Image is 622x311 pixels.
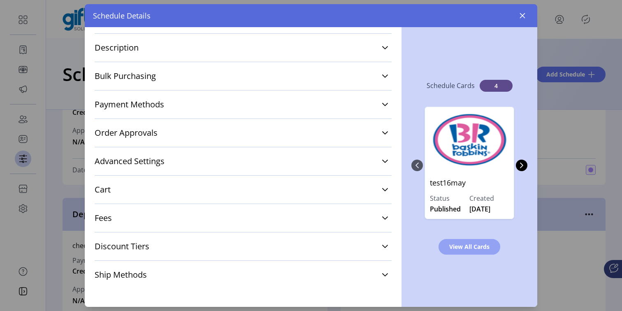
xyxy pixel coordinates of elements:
[430,112,509,167] img: test16may
[95,124,392,142] a: Order Approvals
[95,209,392,227] a: Fees
[95,129,158,137] span: Order Approvals
[516,160,527,171] button: Next Page
[93,10,151,21] span: Schedule Details
[95,39,392,57] a: Description
[430,193,469,203] label: Status
[449,242,490,251] span: View All Cards
[95,237,392,255] a: Discount Tiers
[95,186,111,194] span: Cart
[469,193,509,203] label: Created
[427,81,475,91] p: Schedule Cards
[95,152,392,170] a: Advanced Settings
[95,271,147,279] span: Ship Methods
[95,100,164,109] span: Payment Methods
[95,44,139,52] span: Description
[95,242,149,251] span: Discount Tiers
[95,181,392,199] a: Cart
[480,80,513,92] span: 4
[95,95,392,114] a: Payment Methods
[95,67,392,85] a: Bulk Purchasing
[430,172,509,193] p: test16may
[95,214,112,222] span: Fees
[439,239,500,255] button: View All Cards
[95,157,165,165] span: Advanced Settings
[95,72,156,80] span: Bulk Purchasing
[423,98,516,232] div: 0
[430,204,461,214] span: Published
[469,204,490,214] span: [DATE]
[95,266,392,284] a: Ship Methods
